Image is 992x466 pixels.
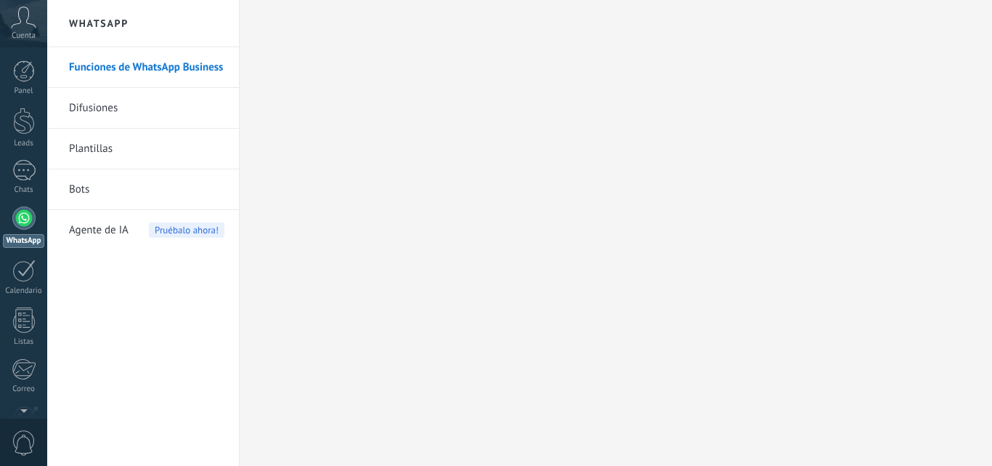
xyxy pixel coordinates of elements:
[3,385,45,394] div: Correo
[47,47,239,88] li: Funciones de WhatsApp Business
[47,88,239,129] li: Difusiones
[3,87,45,96] div: Panel
[3,139,45,148] div: Leads
[47,210,239,250] li: Agente de IA
[3,337,45,347] div: Listas
[69,210,129,251] span: Agente de IA
[69,169,224,210] a: Bots
[3,234,44,248] div: WhatsApp
[12,31,36,41] span: Cuenta
[3,286,45,296] div: Calendario
[69,210,224,251] a: Agente de IAPruébalo ahora!
[69,88,224,129] a: Difusiones
[69,47,224,88] a: Funciones de WhatsApp Business
[69,129,224,169] a: Plantillas
[3,185,45,195] div: Chats
[47,169,239,210] li: Bots
[149,222,224,238] span: Pruébalo ahora!
[47,129,239,169] li: Plantillas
